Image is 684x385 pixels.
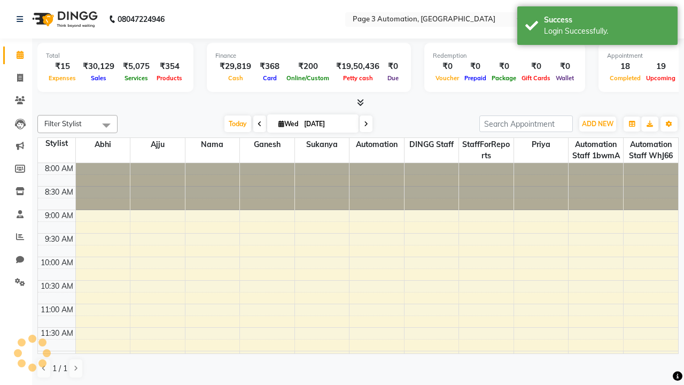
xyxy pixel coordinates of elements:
[44,119,82,128] span: Filter Stylist
[405,138,459,151] span: DINGG Staff
[119,60,154,73] div: ₹5,075
[88,74,109,82] span: Sales
[489,60,519,73] div: ₹0
[224,115,251,132] span: Today
[544,26,670,37] div: Login Successfully.
[514,138,569,151] span: Priya
[215,60,255,73] div: ₹29,819
[79,60,119,73] div: ₹30,129
[38,281,75,292] div: 10:30 AM
[384,60,402,73] div: ₹0
[569,138,623,163] span: Automation Staff 1bwmA
[519,74,553,82] span: Gift Cards
[489,74,519,82] span: Package
[226,74,246,82] span: Cash
[154,74,185,82] span: Products
[340,74,376,82] span: Petty cash
[301,116,354,132] input: 2025-10-01
[462,74,489,82] span: Prepaid
[544,14,670,26] div: Success
[332,60,384,73] div: ₹19,50,436
[607,74,643,82] span: Completed
[433,74,462,82] span: Voucher
[38,328,75,339] div: 11:30 AM
[284,74,332,82] span: Online/Custom
[43,163,75,174] div: 8:00 AM
[643,60,678,73] div: 19
[130,138,185,151] span: Ajju
[43,234,75,245] div: 9:30 AM
[118,4,165,34] b: 08047224946
[284,60,332,73] div: ₹200
[519,60,553,73] div: ₹0
[154,60,185,73] div: ₹354
[295,138,349,151] span: Sukanya
[122,74,151,82] span: Services
[215,51,402,60] div: Finance
[38,304,75,315] div: 11:00 AM
[582,120,613,128] span: ADD NEW
[76,138,130,151] span: Abhi
[38,138,75,149] div: Stylist
[240,138,294,151] span: Ganesh
[255,60,284,73] div: ₹368
[459,138,514,163] span: StaffForReports
[624,138,678,163] span: Automation Staff WhJ66
[43,210,75,221] div: 9:00 AM
[46,74,79,82] span: Expenses
[385,74,401,82] span: Due
[553,74,577,82] span: Wallet
[38,257,75,268] div: 10:00 AM
[185,138,240,151] span: Nama
[39,351,75,363] div: 12:00 PM
[433,60,462,73] div: ₹0
[462,60,489,73] div: ₹0
[46,51,185,60] div: Total
[479,115,573,132] input: Search Appointment
[607,60,643,73] div: 18
[52,363,67,374] span: 1 / 1
[643,74,678,82] span: Upcoming
[553,60,577,73] div: ₹0
[43,187,75,198] div: 8:30 AM
[46,60,79,73] div: ₹15
[27,4,100,34] img: logo
[276,120,301,128] span: Wed
[579,117,616,132] button: ADD NEW
[260,74,279,82] span: Card
[349,138,404,151] span: Automation
[433,51,577,60] div: Redemption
